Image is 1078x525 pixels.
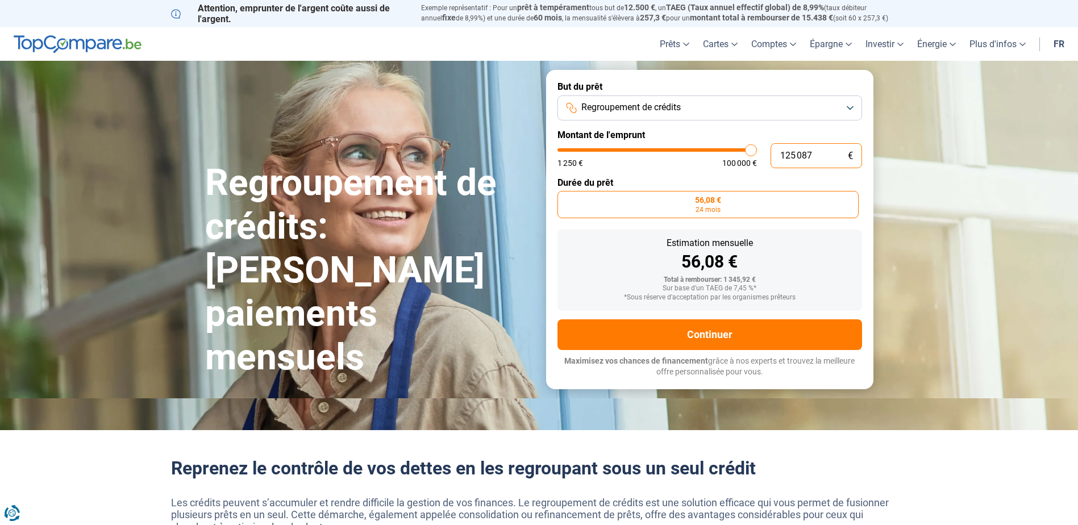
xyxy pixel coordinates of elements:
label: Montant de l'emprunt [557,130,862,140]
a: Prêts [653,27,696,61]
div: *Sous réserve d'acceptation par les organismes prêteurs [567,294,853,302]
span: montant total à rembourser de 15.438 € [690,13,833,22]
a: fr [1047,27,1071,61]
span: 24 mois [696,206,721,213]
img: TopCompare [14,35,141,53]
span: 60 mois [534,13,562,22]
h2: Reprenez le contrôle de vos dettes en les regroupant sous un seul crédit [171,457,908,479]
span: Maximisez vos chances de financement [564,356,708,365]
span: Regroupement de crédits [581,101,681,114]
a: Investir [859,27,910,61]
span: 100 000 € [722,159,757,167]
span: 1 250 € [557,159,583,167]
span: € [848,151,853,161]
p: grâce à nos experts et trouvez la meilleure offre personnalisée pour vous. [557,356,862,378]
a: Cartes [696,27,744,61]
label: But du prêt [557,81,862,92]
span: TAEG (Taux annuel effectif global) de 8,99% [666,3,824,12]
div: 56,08 € [567,253,853,270]
button: Continuer [557,319,862,350]
div: Total à rembourser: 1 345,92 € [567,276,853,284]
span: fixe [442,13,456,22]
label: Durée du prêt [557,177,862,188]
div: Sur base d'un TAEG de 7,45 %* [567,285,853,293]
a: Plus d'infos [963,27,1033,61]
span: 12.500 € [624,3,655,12]
span: 56,08 € [695,196,721,204]
a: Épargne [803,27,859,61]
span: prêt à tempérament [517,3,589,12]
a: Énergie [910,27,963,61]
div: Estimation mensuelle [567,239,853,248]
p: Attention, emprunter de l'argent coûte aussi de l'argent. [171,3,407,24]
a: Comptes [744,27,803,61]
button: Regroupement de crédits [557,95,862,120]
span: 257,3 € [640,13,666,22]
p: Exemple représentatif : Pour un tous but de , un (taux débiteur annuel de 8,99%) et une durée de ... [421,3,908,23]
h1: Regroupement de crédits: [PERSON_NAME] paiements mensuels [205,161,532,380]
